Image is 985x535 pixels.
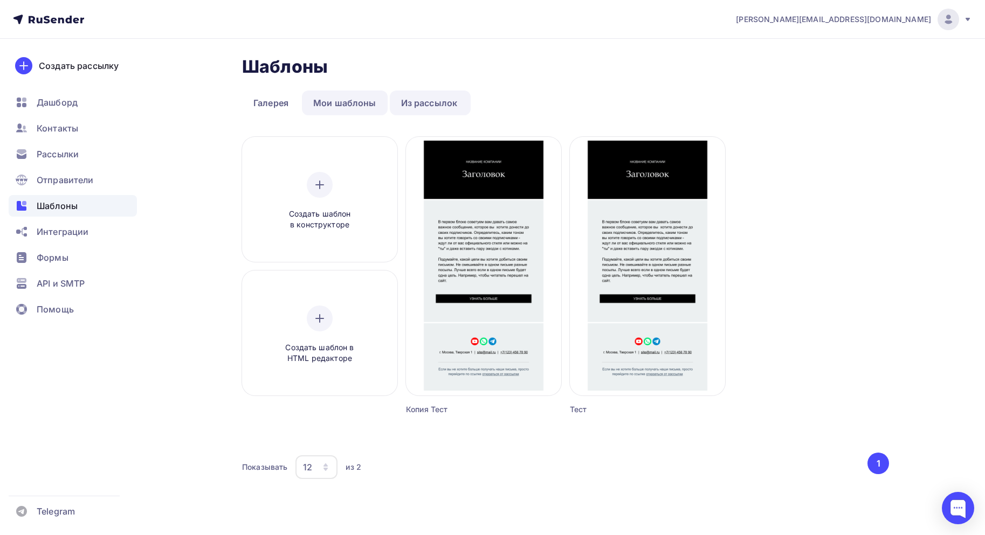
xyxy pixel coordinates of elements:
div: Копия Тест [406,404,522,415]
span: Создать шаблон в HTML редакторе [268,342,371,364]
span: Рассылки [37,148,79,161]
div: Тест [570,404,686,415]
div: 12 [303,461,312,474]
div: из 2 [346,462,361,473]
span: Контакты [37,122,78,135]
button: 12 [295,455,338,480]
span: Telegram [37,505,75,518]
button: Go to page 1 [867,453,889,474]
a: [PERSON_NAME][EMAIL_ADDRESS][DOMAIN_NAME] [736,9,972,30]
div: Создать рассылку [39,59,119,72]
span: Интеграции [37,225,88,238]
span: Помощь [37,303,74,316]
span: API и SMTP [37,277,85,290]
a: Формы [9,247,137,268]
a: Отправители [9,169,137,191]
a: Рассылки [9,143,137,165]
a: Шаблоны [9,195,137,217]
span: Формы [37,251,68,264]
a: Дашборд [9,92,137,113]
a: Мои шаблоны [302,91,388,115]
span: [PERSON_NAME][EMAIL_ADDRESS][DOMAIN_NAME] [736,14,931,25]
a: Контакты [9,117,137,139]
a: Галерея [242,91,300,115]
div: Показывать [242,462,287,473]
span: Отправители [37,173,94,186]
a: Из рассылок [390,91,469,115]
ul: Pagination [866,453,890,474]
h2: Шаблоны [242,56,328,78]
span: Создать шаблон в конструкторе [268,209,371,231]
span: Дашборд [37,96,78,109]
span: Шаблоны [37,199,78,212]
